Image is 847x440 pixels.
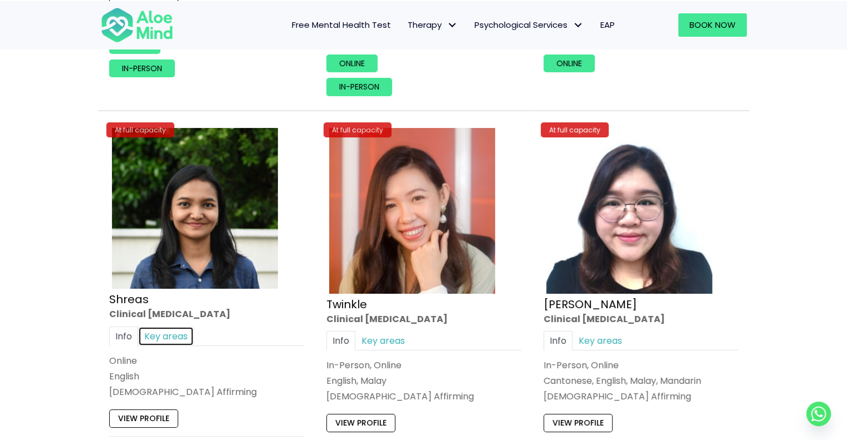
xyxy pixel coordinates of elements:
a: In-person [109,60,175,77]
p: Cantonese, English, Malay, Mandarin [544,374,738,387]
p: English [109,370,304,383]
span: Book Now [689,19,736,31]
nav: Menu [188,13,623,37]
span: EAP [600,19,615,31]
a: Online [326,55,378,72]
a: Book Now [678,13,747,37]
div: Clinical [MEDICAL_DATA] [326,312,521,325]
div: Clinical [MEDICAL_DATA] [544,312,738,325]
div: [DEMOGRAPHIC_DATA] Affirming [544,390,738,403]
a: Whatsapp [806,402,831,426]
div: At full capacity [324,122,391,137]
a: Info [109,326,138,345]
a: Key areas [572,330,628,350]
span: Psychological Services [474,19,584,31]
a: Key areas [355,330,411,350]
a: Twinkle [326,296,367,312]
span: Psychological Services: submenu [570,17,586,33]
img: Shreas clinical psychologist [112,128,278,289]
span: Therapy [408,19,458,31]
a: Key areas [138,326,194,345]
div: Clinical [MEDICAL_DATA] [109,308,304,320]
a: View profile [326,414,395,432]
a: Info [544,330,572,350]
div: [DEMOGRAPHIC_DATA] Affirming [326,390,521,403]
a: Psychological ServicesPsychological Services: submenu [466,13,592,37]
a: Shreas [109,291,149,307]
a: In-person [326,78,392,96]
img: Wei Shan_Profile-300×300 [546,128,712,294]
div: Online [109,354,304,367]
a: TherapyTherapy: submenu [399,13,466,37]
a: EAP [592,13,623,37]
img: twinkle_cropped-300×300 [329,128,495,294]
div: At full capacity [541,122,609,137]
a: Online [544,55,595,72]
a: View profile [109,409,178,427]
a: Info [326,330,355,350]
a: [PERSON_NAME] [544,296,637,312]
div: In-Person, Online [326,359,521,372]
img: Aloe mind Logo [101,7,173,43]
span: Free Mental Health Test [292,19,391,31]
span: Therapy: submenu [444,17,461,33]
div: [DEMOGRAPHIC_DATA] Affirming [109,385,304,398]
div: At full capacity [106,122,174,137]
a: Free Mental Health Test [283,13,399,37]
div: In-Person, Online [544,359,738,372]
p: English, Malay [326,374,521,387]
a: View profile [544,414,613,432]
